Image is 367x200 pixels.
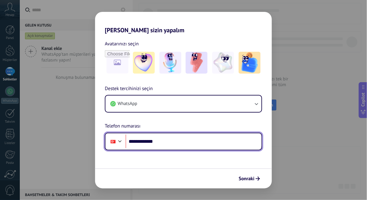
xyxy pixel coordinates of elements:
button: WhatsApp [105,96,262,112]
span: Destek tercihinizi seçin [105,85,153,93]
button: Sonraki [236,174,263,184]
img: -2.jpeg [159,52,181,74]
img: -4.jpeg [212,52,234,74]
img: -5.jpeg [239,52,261,74]
img: -1.jpeg [133,52,155,74]
img: -3.jpeg [186,52,208,74]
span: Sonraki [239,177,255,181]
span: Telefon numarası [105,122,141,130]
div: Turkey: + 90 [107,135,119,148]
span: WhatsApp [118,101,137,107]
h2: [PERSON_NAME] sizin yapalım [95,12,272,34]
span: Avatarınızı seçin [105,40,139,48]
